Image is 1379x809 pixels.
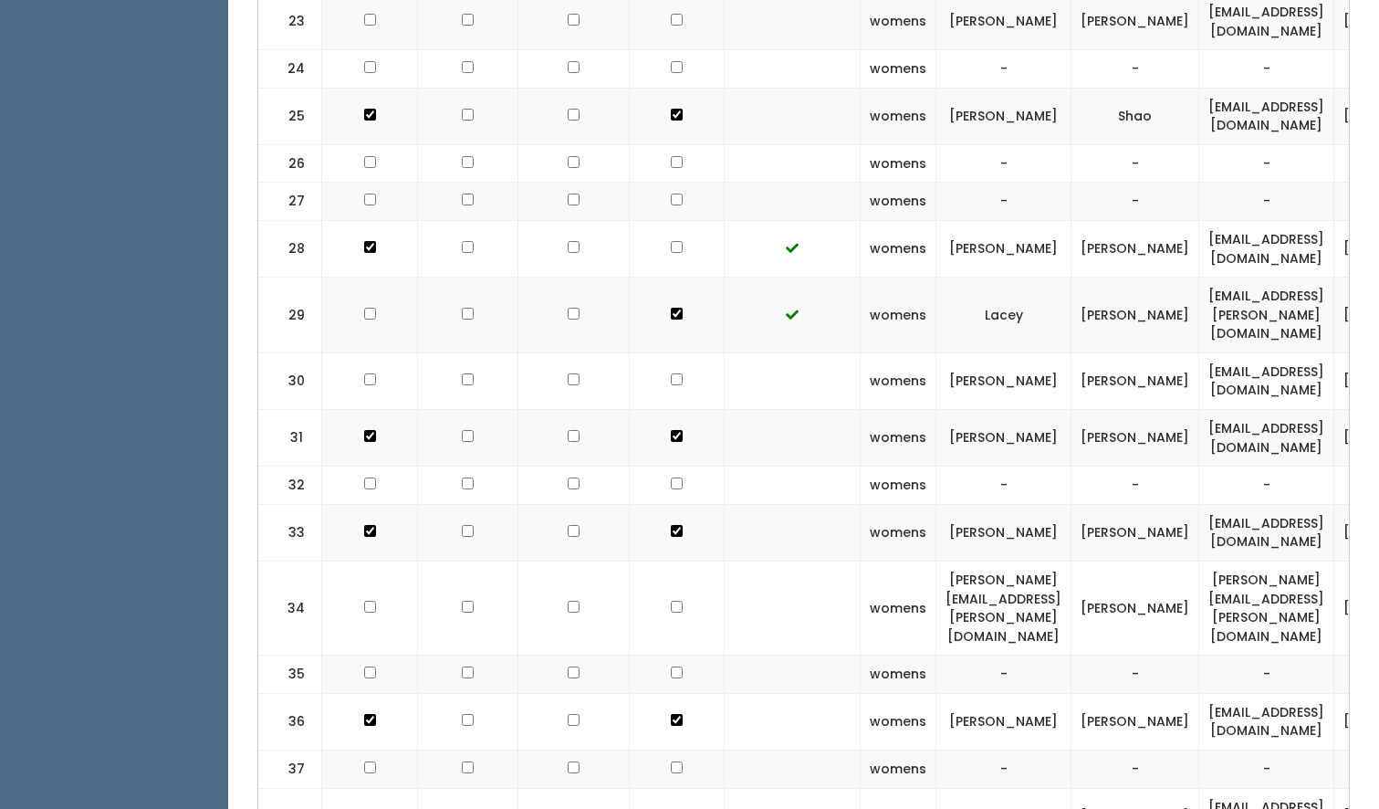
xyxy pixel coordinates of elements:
[936,751,1071,789] td: -
[258,88,322,144] td: 25
[258,183,322,221] td: 27
[1199,693,1334,750] td: [EMAIL_ADDRESS][DOMAIN_NAME]
[1199,50,1334,89] td: -
[936,144,1071,183] td: -
[1071,467,1199,505] td: -
[258,410,322,467] td: 31
[936,504,1071,561] td: [PERSON_NAME]
[258,561,322,655] td: 34
[258,656,322,694] td: 35
[1199,183,1334,221] td: -
[936,693,1071,750] td: [PERSON_NAME]
[1071,352,1199,409] td: [PERSON_NAME]
[258,50,322,89] td: 24
[936,561,1071,655] td: [PERSON_NAME][EMAIL_ADDRESS][PERSON_NAME][DOMAIN_NAME]
[1199,467,1334,505] td: -
[1199,88,1334,144] td: [EMAIL_ADDRESS][DOMAIN_NAME]
[258,278,322,353] td: 29
[861,221,936,278] td: womens
[1071,410,1199,467] td: [PERSON_NAME]
[936,278,1071,353] td: Lacey
[936,50,1071,89] td: -
[1199,656,1334,694] td: -
[861,410,936,467] td: womens
[861,183,936,221] td: womens
[1199,144,1334,183] td: -
[1071,693,1199,750] td: [PERSON_NAME]
[1199,751,1334,789] td: -
[861,656,936,694] td: womens
[861,88,936,144] td: womens
[861,352,936,409] td: womens
[936,410,1071,467] td: [PERSON_NAME]
[1071,278,1199,353] td: [PERSON_NAME]
[861,751,936,789] td: womens
[1071,561,1199,655] td: [PERSON_NAME]
[936,183,1071,221] td: -
[258,221,322,278] td: 28
[258,693,322,750] td: 36
[1199,410,1334,467] td: [EMAIL_ADDRESS][DOMAIN_NAME]
[258,352,322,409] td: 30
[861,561,936,655] td: womens
[258,504,322,561] td: 33
[936,656,1071,694] td: -
[1071,504,1199,561] td: [PERSON_NAME]
[1071,88,1199,144] td: Shao
[1071,751,1199,789] td: -
[861,144,936,183] td: womens
[936,352,1071,409] td: [PERSON_NAME]
[936,467,1071,505] td: -
[1199,504,1334,561] td: [EMAIL_ADDRESS][DOMAIN_NAME]
[861,467,936,505] td: womens
[1071,50,1199,89] td: -
[258,751,322,789] td: 37
[1071,144,1199,183] td: -
[936,221,1071,278] td: [PERSON_NAME]
[258,144,322,183] td: 26
[258,467,322,505] td: 32
[1071,183,1199,221] td: -
[1199,561,1334,655] td: [PERSON_NAME][EMAIL_ADDRESS][PERSON_NAME][DOMAIN_NAME]
[1199,221,1334,278] td: [EMAIL_ADDRESS][DOMAIN_NAME]
[861,50,936,89] td: womens
[1071,656,1199,694] td: -
[861,278,936,353] td: womens
[861,504,936,561] td: womens
[936,88,1071,144] td: [PERSON_NAME]
[1199,352,1334,409] td: [EMAIL_ADDRESS][DOMAIN_NAME]
[861,693,936,750] td: womens
[1071,221,1199,278] td: [PERSON_NAME]
[1199,278,1334,353] td: [EMAIL_ADDRESS][PERSON_NAME][DOMAIN_NAME]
